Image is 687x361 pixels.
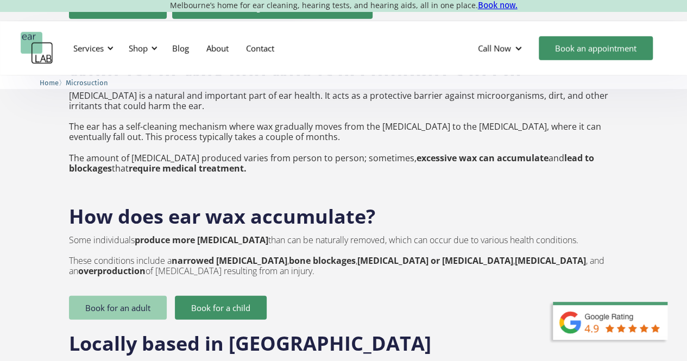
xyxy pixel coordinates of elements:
div: Call Now [469,32,533,65]
strong: excessive wax can accumulate [417,152,549,164]
div: Call Now [478,43,511,54]
a: Book for an adult [69,296,167,320]
li: 〉 [40,77,66,88]
span: Home [40,79,59,87]
div: Shop [122,32,161,65]
p: [MEDICAL_DATA] is a natural and important part of ear health. It acts as a protective barrier aga... [69,91,619,174]
strong: lead to blockages [69,152,594,174]
a: Home [40,77,59,87]
a: Microsuction [66,77,108,87]
a: home [21,32,53,65]
strong: narrowed [MEDICAL_DATA] [172,255,287,267]
strong: [MEDICAL_DATA] [515,255,586,267]
a: Contact [237,33,283,64]
p: Some individuals than can be naturally removed, which can occur due to various health conditions.... [69,235,619,277]
strong: require medical treatment. [129,162,247,174]
h2: How does ear wax accumulate? [69,193,619,230]
div: Services [73,43,104,54]
a: Book for a child [175,296,267,320]
a: About [198,33,237,64]
div: Shop [129,43,148,54]
h2: Locally based in [GEOGRAPHIC_DATA] [69,320,619,357]
strong: bone blockages [289,255,356,267]
strong: produce more [MEDICAL_DATA] [135,234,268,246]
span: Microsuction [66,79,108,87]
strong: overproduction [78,265,146,277]
a: Blog [163,33,198,64]
a: Book an appointment [539,36,653,60]
strong: [MEDICAL_DATA] or [MEDICAL_DATA] [357,255,513,267]
div: Services [67,32,117,65]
